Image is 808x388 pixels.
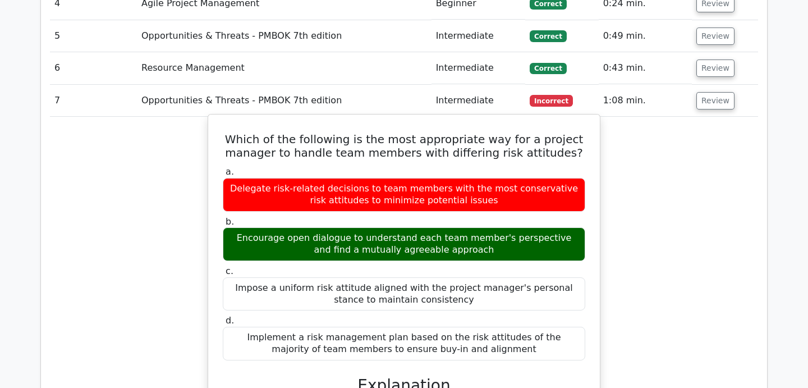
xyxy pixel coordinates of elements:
[431,85,526,117] td: Intermediate
[599,85,692,117] td: 1:08 min.
[226,166,234,177] span: a.
[50,85,137,117] td: 7
[696,92,734,109] button: Review
[222,133,586,159] h5: Which of the following is the most appropriate way for a project manager to handle team members w...
[137,20,431,52] td: Opportunities & Threats - PMBOK 7th edition
[530,63,566,74] span: Correct
[431,20,526,52] td: Intermediate
[226,266,233,276] span: c.
[226,216,234,227] span: b.
[431,52,526,84] td: Intermediate
[530,30,566,42] span: Correct
[137,52,431,84] td: Resource Management
[137,85,431,117] td: Opportunities & Threats - PMBOK 7th edition
[696,60,734,77] button: Review
[50,20,137,52] td: 5
[599,20,692,52] td: 0:49 min.
[599,52,692,84] td: 0:43 min.
[696,28,734,45] button: Review
[50,52,137,84] td: 6
[223,178,585,212] div: Delegate risk-related decisions to team members with the most conservative risk attitudes to mini...
[223,227,585,261] div: Encourage open dialogue to understand each team member's perspective and find a mutually agreeabl...
[226,315,234,326] span: d.
[223,277,585,311] div: Impose a uniform risk attitude aligned with the project manager's personal stance to maintain con...
[530,95,573,106] span: Incorrect
[223,327,585,360] div: Implement a risk management plan based on the risk attitudes of the majority of team members to e...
